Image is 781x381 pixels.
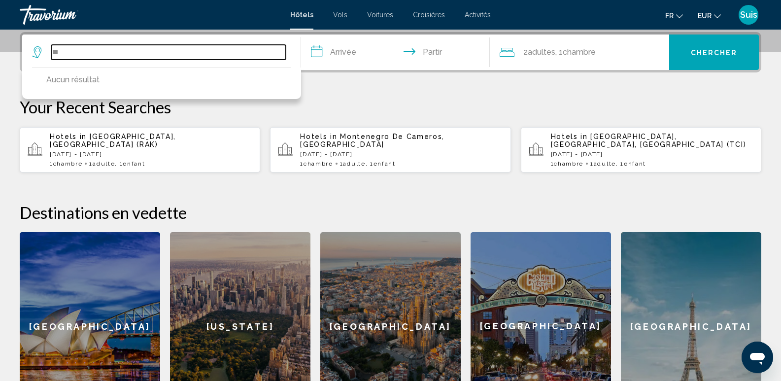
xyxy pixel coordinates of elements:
[669,35,759,70] button: Chercher
[50,151,252,158] p: [DATE] - [DATE]
[698,8,721,23] button: Changer de devise
[89,160,115,167] span: 1
[20,127,260,173] button: Hotels in [GEOGRAPHIC_DATA], [GEOGRAPHIC_DATA] (RAK)[DATE] - [DATE]1Chambre1Adulte, 1Enfant
[93,160,115,167] span: Adulte
[300,133,444,148] span: Montenegro De Cameros, [GEOGRAPHIC_DATA]
[304,160,333,167] span: Chambre
[563,47,596,57] font: Chambre
[46,73,100,87] p: Aucun résultat
[374,160,396,167] span: Enfant
[551,133,588,140] span: Hotels in
[691,49,738,57] font: Chercher
[300,151,503,158] p: [DATE] - [DATE]
[20,97,761,117] p: Your Recent Searches
[551,151,753,158] p: [DATE] - [DATE]
[528,47,555,57] font: adultes
[590,160,616,167] span: 1
[742,342,773,373] iframe: Bouton de lancement de la fenêtre de messagerie
[740,9,757,20] font: Suis
[340,160,366,167] span: 1
[624,160,646,167] span: Enfant
[301,35,490,70] button: Dates d'arrivée et de départ
[20,203,761,222] h2: Destinations en vedette
[50,160,82,167] span: 1
[333,11,347,19] a: Vols
[50,133,176,148] span: [GEOGRAPHIC_DATA], [GEOGRAPHIC_DATA] (RAK)
[554,160,583,167] span: Chambre
[300,160,333,167] span: 1
[523,47,528,57] font: 2
[115,160,145,167] span: , 1
[521,127,761,173] button: Hotels in [GEOGRAPHIC_DATA], [GEOGRAPHIC_DATA], [GEOGRAPHIC_DATA] (TCI)[DATE] - [DATE]1Chambre1Ad...
[736,4,761,25] button: Menu utilisateur
[367,11,393,19] a: Voitures
[555,47,563,57] font: , 1
[490,35,669,70] button: Voyageurs : 2 adultes, 0 enfants
[300,133,337,140] span: Hotels in
[665,12,674,20] font: fr
[366,160,396,167] span: , 1
[20,5,280,25] a: Travorium
[698,12,712,20] font: EUR
[123,160,145,167] span: Enfant
[465,11,491,19] a: Activités
[551,160,583,167] span: 1
[270,127,510,173] button: Hotels in Montenegro De Cameros, [GEOGRAPHIC_DATA][DATE] - [DATE]1Chambre1Adulte, 1Enfant
[53,160,83,167] span: Chambre
[551,133,747,148] span: [GEOGRAPHIC_DATA], [GEOGRAPHIC_DATA], [GEOGRAPHIC_DATA] (TCI)
[594,160,616,167] span: Adulte
[616,160,646,167] span: , 1
[343,160,365,167] span: Adulte
[290,11,313,19] a: Hôtels
[50,133,87,140] span: Hotels in
[413,11,445,19] a: Croisières
[22,35,759,70] div: Widget de recherche
[665,8,683,23] button: Changer de langue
